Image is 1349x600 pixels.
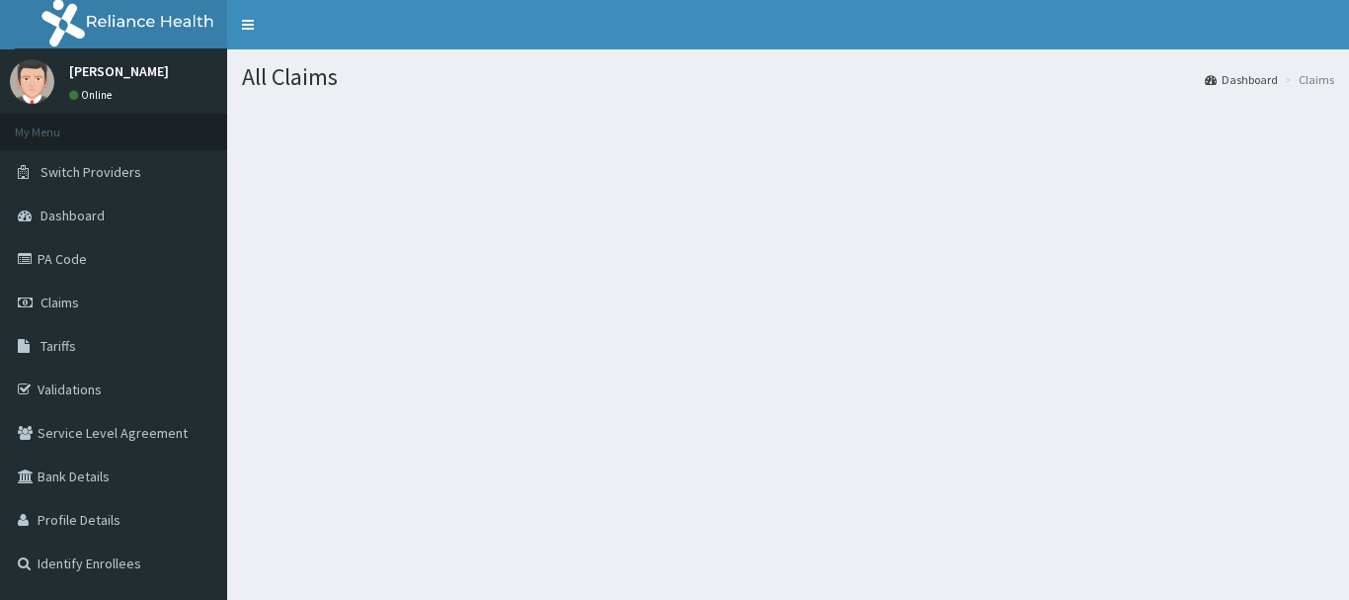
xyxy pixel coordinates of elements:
[1205,71,1278,88] a: Dashboard
[10,59,54,104] img: User Image
[69,64,169,78] p: [PERSON_NAME]
[1280,71,1334,88] li: Claims
[40,163,141,181] span: Switch Providers
[69,88,117,102] a: Online
[242,64,1334,90] h1: All Claims
[40,294,79,311] span: Claims
[40,337,76,355] span: Tariffs
[40,207,105,224] span: Dashboard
